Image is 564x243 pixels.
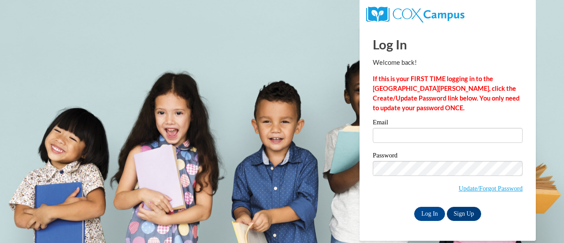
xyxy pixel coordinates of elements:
img: COX Campus [366,7,464,22]
label: Password [373,152,523,161]
p: Welcome back! [373,58,523,67]
a: Sign Up [447,207,481,221]
a: COX Campus [366,10,464,18]
input: Log In [414,207,445,221]
a: Update/Forgot Password [459,185,523,192]
h1: Log In [373,35,523,53]
strong: If this is your FIRST TIME logging in to the [GEOGRAPHIC_DATA][PERSON_NAME], click the Create/Upd... [373,75,519,112]
label: Email [373,119,523,128]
